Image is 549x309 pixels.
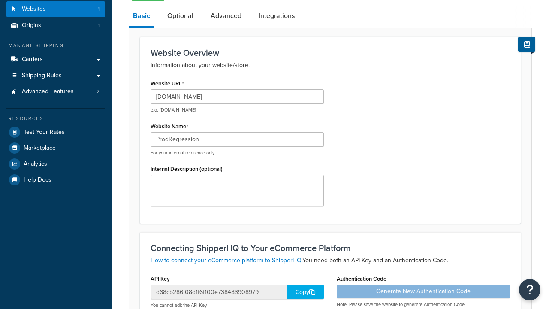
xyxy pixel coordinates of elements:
[518,37,535,52] button: Show Help Docs
[6,84,105,100] li: Advanced Features
[129,6,154,28] a: Basic
[151,60,510,70] p: Information about your website/store.
[22,72,62,79] span: Shipping Rules
[98,6,100,13] span: 1
[151,80,184,87] label: Website URL
[24,145,56,152] span: Marketplace
[151,150,324,156] p: For your internal reference only
[98,22,100,29] span: 1
[6,18,105,33] a: Origins1
[6,1,105,17] li: Websites
[6,140,105,156] a: Marketplace
[24,129,65,136] span: Test Your Rates
[6,115,105,122] div: Resources
[151,123,188,130] label: Website Name
[151,243,510,253] h3: Connecting ShipperHQ to Your eCommerce Platform
[6,18,105,33] li: Origins
[97,88,100,95] span: 2
[206,6,246,26] a: Advanced
[6,156,105,172] a: Analytics
[151,255,510,266] p: You need both an API Key and an Authentication Code.
[6,51,105,67] a: Carriers
[151,276,170,282] label: API Key
[22,56,43,63] span: Carriers
[519,279,540,300] button: Open Resource Center
[6,84,105,100] a: Advanced Features2
[337,301,510,308] p: Note: Please save the website to generate Authentication Code.
[6,42,105,49] div: Manage Shipping
[6,68,105,84] a: Shipping Rules
[151,107,324,113] p: e.g. [DOMAIN_NAME]
[254,6,299,26] a: Integrations
[6,1,105,17] a: Websites1
[22,88,74,95] span: Advanced Features
[22,6,46,13] span: Websites
[151,166,223,172] label: Internal Description (optional)
[151,48,510,58] h3: Website Overview
[287,285,324,299] div: Copy
[6,124,105,140] a: Test Your Rates
[163,6,198,26] a: Optional
[24,176,51,184] span: Help Docs
[24,161,47,168] span: Analytics
[151,256,302,265] a: How to connect your eCommerce platform to ShipperHQ.
[151,302,324,309] p: You cannot edit the API Key
[337,276,386,282] label: Authentication Code
[22,22,41,29] span: Origins
[6,172,105,188] a: Help Docs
